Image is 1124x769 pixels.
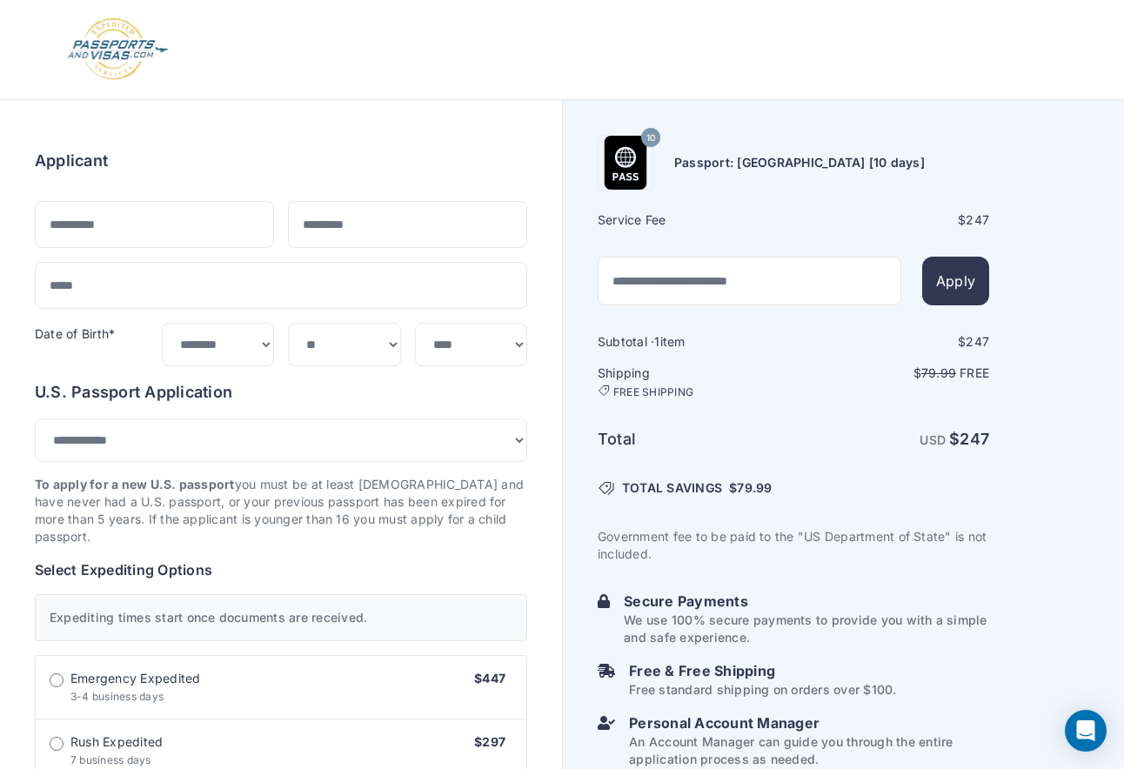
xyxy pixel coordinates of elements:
[624,591,989,612] h6: Secure Payments
[966,334,989,349] span: 247
[598,528,989,563] p: Government fee to be paid to the "US Department of State" is not included.
[795,364,989,382] p: $
[729,479,772,497] span: $
[624,612,989,646] p: We use 100% secure payments to provide you with a simple and safe experience.
[960,430,989,448] span: 247
[795,333,989,351] div: $
[922,257,989,305] button: Apply
[622,479,722,497] span: TOTAL SAVINGS
[674,154,925,171] h6: Passport: [GEOGRAPHIC_DATA] [10 days]
[598,333,792,351] h6: Subtotal · item
[920,432,946,447] span: USD
[629,660,896,681] h6: Free & Free Shipping
[629,681,896,699] p: Free standard shipping on orders over $100.
[1065,710,1107,752] div: Open Intercom Messenger
[629,733,989,768] p: An Account Manager can guide you through the entire application process as needed.
[35,149,108,173] h6: Applicant
[629,712,989,733] h6: Personal Account Manager
[599,136,652,190] img: Product Name
[795,211,989,229] div: $
[474,671,505,685] span: $447
[474,734,505,749] span: $297
[70,670,201,687] span: Emergency Expedited
[737,480,772,495] span: 79.99
[70,753,151,766] span: 7 business days
[654,334,659,349] span: 1
[921,365,956,380] span: 79.99
[646,127,655,150] span: 10
[949,430,989,448] strong: $
[35,559,527,580] h6: Select Expediting Options
[966,212,989,227] span: 247
[598,427,792,451] h6: Total
[598,211,792,229] h6: Service Fee
[70,690,164,703] span: 3-4 business days
[35,477,235,491] strong: To apply for a new U.S. passport
[66,17,170,82] img: Logo
[35,380,527,405] h6: U.S. Passport Application
[70,733,163,751] span: Rush Expedited
[960,365,989,380] span: Free
[35,594,527,641] div: Expediting times start once documents are received.
[598,364,792,399] h6: Shipping
[35,326,115,341] label: Date of Birth*
[613,385,693,399] span: FREE SHIPPING
[35,476,527,545] p: you must be at least [DEMOGRAPHIC_DATA] and have never had a U.S. passport, or your previous pass...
